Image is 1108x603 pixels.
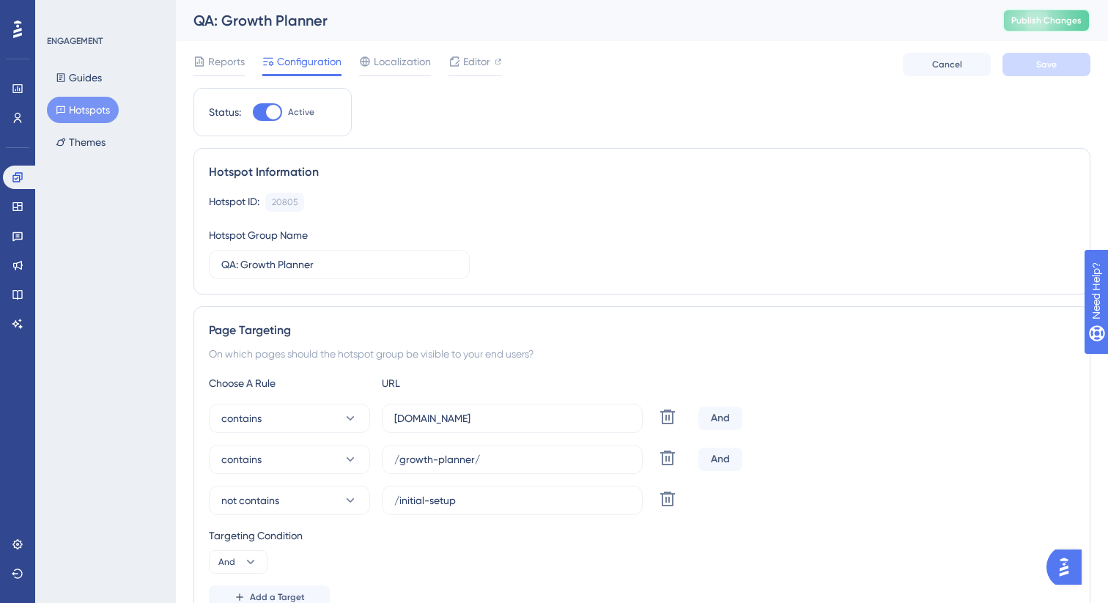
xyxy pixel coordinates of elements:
[374,53,431,70] span: Localization
[272,196,298,208] div: 20805
[221,492,279,509] span: not contains
[209,550,267,574] button: And
[903,53,991,76] button: Cancel
[1011,15,1082,26] span: Publish Changes
[47,97,119,123] button: Hotspots
[1046,545,1090,589] iframe: UserGuiding AI Assistant Launcher
[221,256,457,273] input: Type your Hotspot Group Name here
[209,445,370,474] button: contains
[394,410,630,426] input: yourwebsite.com/path
[288,106,314,118] span: Active
[394,492,630,508] input: yourwebsite.com/path
[1002,9,1090,32] button: Publish Changes
[932,59,962,70] span: Cancel
[209,322,1075,339] div: Page Targeting
[221,410,262,427] span: contains
[47,35,103,47] div: ENGAGEMENT
[250,591,305,603] span: Add a Target
[209,103,241,121] div: Status:
[34,4,92,21] span: Need Help?
[209,193,259,212] div: Hotspot ID:
[209,345,1075,363] div: On which pages should the hotspot group be visible to your end users?
[209,374,370,392] div: Choose A Rule
[47,129,114,155] button: Themes
[221,451,262,468] span: contains
[1002,53,1090,76] button: Save
[208,53,245,70] span: Reports
[209,527,1075,544] div: Targeting Condition
[698,448,742,471] div: And
[394,451,630,467] input: yourwebsite.com/path
[209,226,308,244] div: Hotspot Group Name
[1036,59,1057,70] span: Save
[218,556,235,568] span: And
[47,64,111,91] button: Guides
[209,163,1075,181] div: Hotspot Information
[463,53,490,70] span: Editor
[209,486,370,515] button: not contains
[277,53,341,70] span: Configuration
[209,404,370,433] button: contains
[698,407,742,430] div: And
[382,374,543,392] div: URL
[193,10,966,31] div: QA: Growth Planner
